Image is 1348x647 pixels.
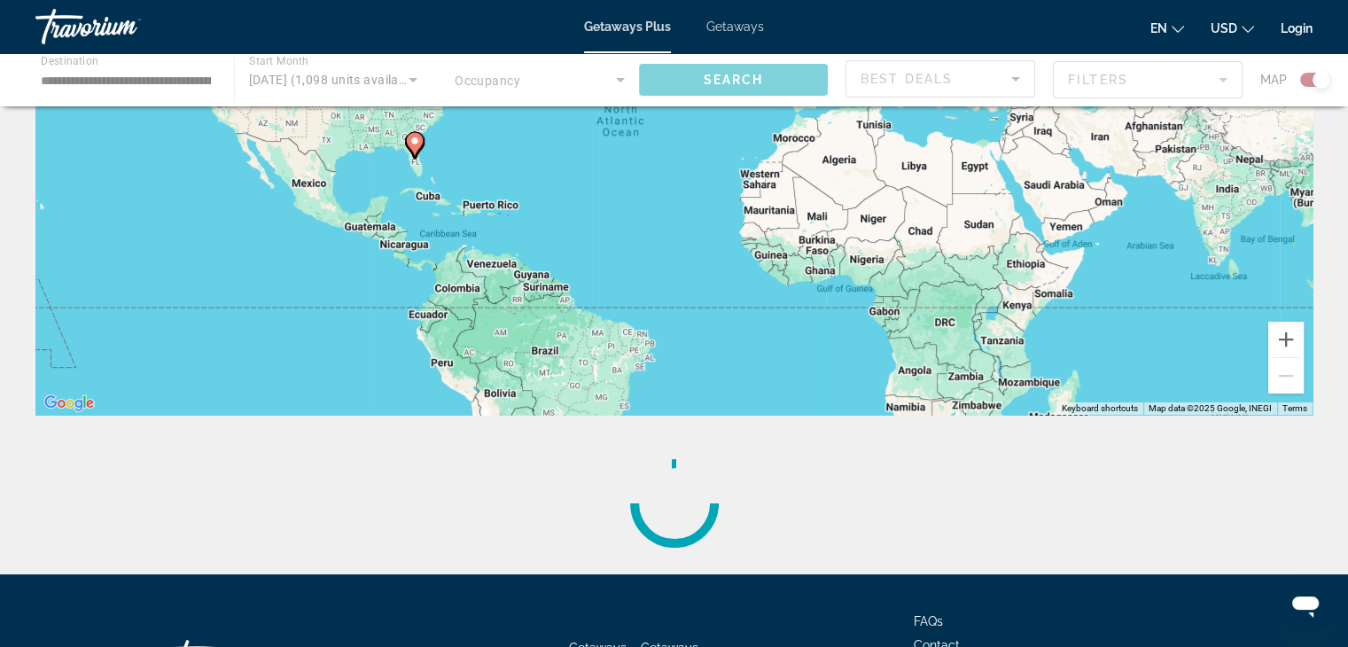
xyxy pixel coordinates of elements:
[1150,15,1184,41] button: Change language
[1268,322,1304,357] button: Zoom in
[1150,21,1167,35] span: en
[1062,402,1138,415] button: Keyboard shortcuts
[706,19,764,34] a: Getaways
[1211,15,1254,41] button: Change currency
[1149,403,1272,413] span: Map data ©2025 Google, INEGI
[1211,21,1237,35] span: USD
[1268,358,1304,394] button: Zoom out
[35,4,213,50] a: Travorium
[584,19,671,34] a: Getaways Plus
[914,614,943,628] a: FAQs
[40,392,98,415] a: Open this area in Google Maps (opens a new window)
[1277,576,1334,633] iframe: Button to launch messaging window
[1282,403,1307,413] a: Terms (opens in new tab)
[1281,21,1313,35] a: Login
[40,392,98,415] img: Google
